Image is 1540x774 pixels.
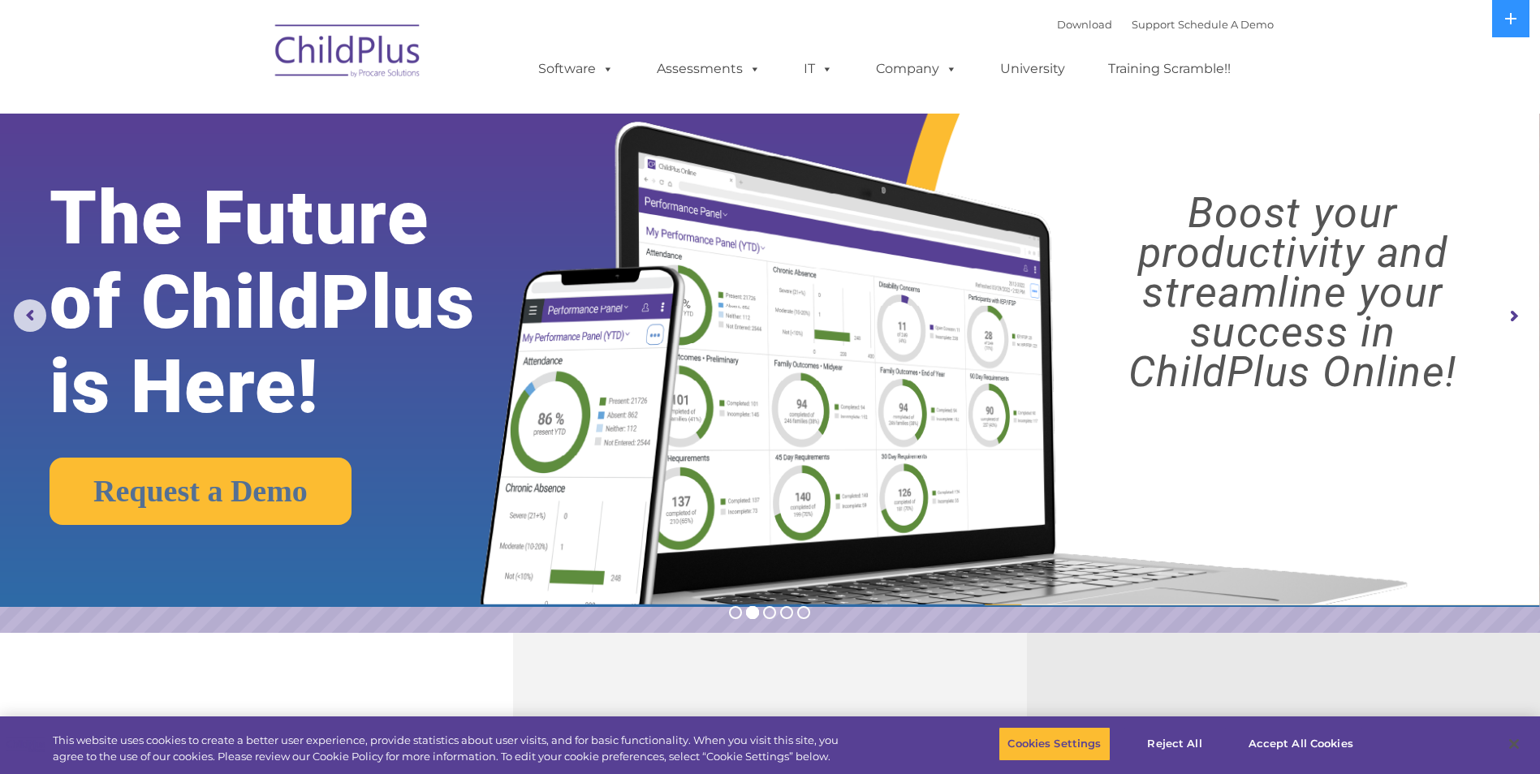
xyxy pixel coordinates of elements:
span: Last name [226,107,275,119]
a: Schedule A Demo [1178,18,1274,31]
button: Cookies Settings [999,727,1110,761]
a: University [984,53,1081,85]
a: Training Scramble!! [1092,53,1247,85]
a: Software [522,53,630,85]
span: Phone number [226,174,295,186]
button: Close [1496,726,1532,762]
button: Accept All Cookies [1240,727,1362,761]
rs-layer: Boost your productivity and streamline your success in ChildPlus Online! [1064,193,1521,392]
button: Reject All [1124,727,1226,761]
a: Support [1132,18,1175,31]
a: IT [787,53,849,85]
a: Company [860,53,973,85]
img: ChildPlus by Procare Solutions [267,13,429,94]
font: | [1057,18,1274,31]
div: This website uses cookies to create a better user experience, provide statistics about user visit... [53,733,847,764]
a: Download [1057,18,1112,31]
rs-layer: The Future of ChildPlus is Here! [50,176,541,429]
a: Assessments [641,53,777,85]
a: Request a Demo [50,458,352,525]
